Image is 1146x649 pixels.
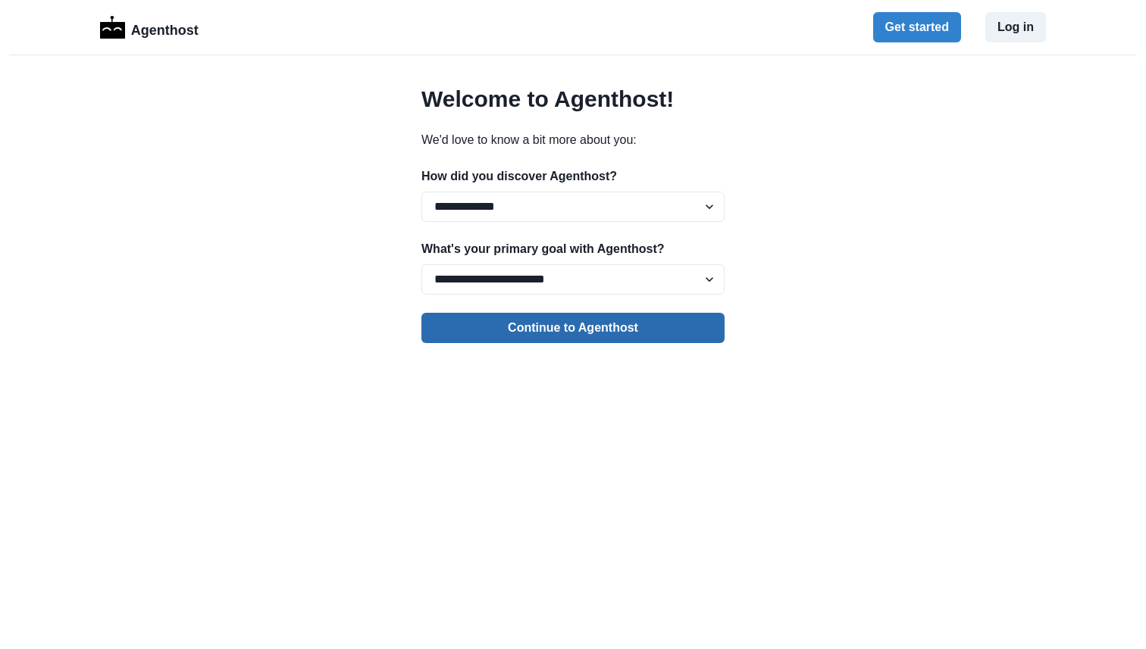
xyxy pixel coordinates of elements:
p: How did you discover Agenthost? [421,167,725,186]
button: Get started [873,12,961,42]
h2: Welcome to Agenthost! [421,86,725,113]
p: What's your primary goal with Agenthost? [421,240,725,258]
p: We'd love to know a bit more about you: [421,131,725,149]
button: Continue to Agenthost [421,313,725,343]
button: Log in [985,12,1046,42]
img: Logo [100,16,125,39]
p: Agenthost [131,14,199,41]
a: LogoAgenthost [100,14,199,41]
